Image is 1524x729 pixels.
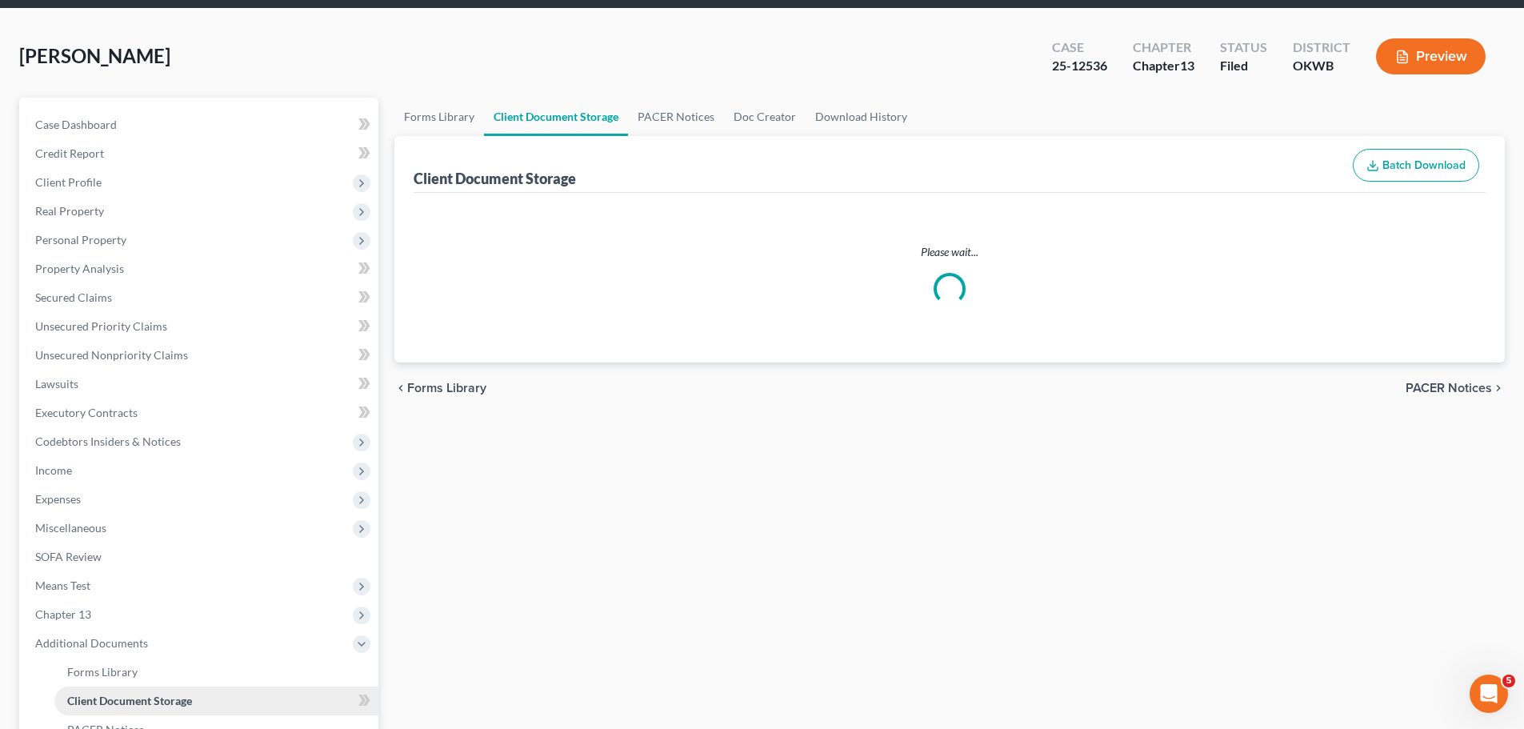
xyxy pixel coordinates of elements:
span: Property Analysis [35,262,124,275]
span: Income [35,463,72,477]
span: [PERSON_NAME] [19,44,170,67]
div: Case [1052,38,1107,57]
a: SOFA Review [22,543,378,571]
a: PACER Notices [628,98,724,136]
button: Batch Download [1353,149,1479,182]
span: Forms Library [407,382,486,395]
button: PACER Notices chevron_right [1406,382,1505,395]
button: chevron_left Forms Library [394,382,486,395]
span: Means Test [35,579,90,592]
iframe: Intercom live chat [1470,675,1508,713]
span: PACER Notices [1406,382,1492,395]
span: Secured Claims [35,290,112,304]
a: Property Analysis [22,254,378,283]
span: Case Dashboard [35,118,117,131]
div: District [1293,38,1350,57]
a: Forms Library [394,98,484,136]
span: Credit Report [35,146,104,160]
span: Codebtors Insiders & Notices [35,435,181,448]
div: OKWB [1293,57,1350,75]
a: Client Document Storage [484,98,628,136]
a: Executory Contracts [22,399,378,427]
a: Doc Creator [724,98,806,136]
a: Secured Claims [22,283,378,312]
a: Unsecured Nonpriority Claims [22,341,378,370]
span: Chapter 13 [35,607,91,621]
span: Miscellaneous [35,521,106,535]
span: Batch Download [1382,158,1466,172]
span: SOFA Review [35,550,102,563]
a: Credit Report [22,139,378,168]
span: Additional Documents [35,636,148,650]
i: chevron_left [394,382,407,395]
a: Case Dashboard [22,110,378,139]
a: Download History [806,98,917,136]
i: chevron_right [1492,382,1505,395]
div: Chapter [1133,38,1194,57]
span: Expenses [35,492,81,506]
a: Lawsuits [22,370,378,399]
span: Real Property [35,204,104,218]
span: Forms Library [67,665,138,679]
span: Unsecured Nonpriority Claims [35,348,188,362]
button: Preview [1376,38,1486,74]
span: Personal Property [35,233,126,246]
div: Client Document Storage [414,169,576,188]
span: Unsecured Priority Claims [35,319,167,333]
a: Forms Library [54,658,378,687]
a: Client Document Storage [54,687,378,715]
span: Lawsuits [35,377,78,391]
span: Client Document Storage [67,694,192,707]
span: 13 [1180,58,1194,73]
a: Unsecured Priority Claims [22,312,378,341]
div: 25-12536 [1052,57,1107,75]
p: Please wait... [417,244,1482,260]
div: Chapter [1133,57,1194,75]
div: Status [1220,38,1267,57]
span: 5 [1502,675,1515,687]
span: Client Profile [35,175,102,189]
div: Filed [1220,57,1267,75]
span: Executory Contracts [35,406,138,419]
